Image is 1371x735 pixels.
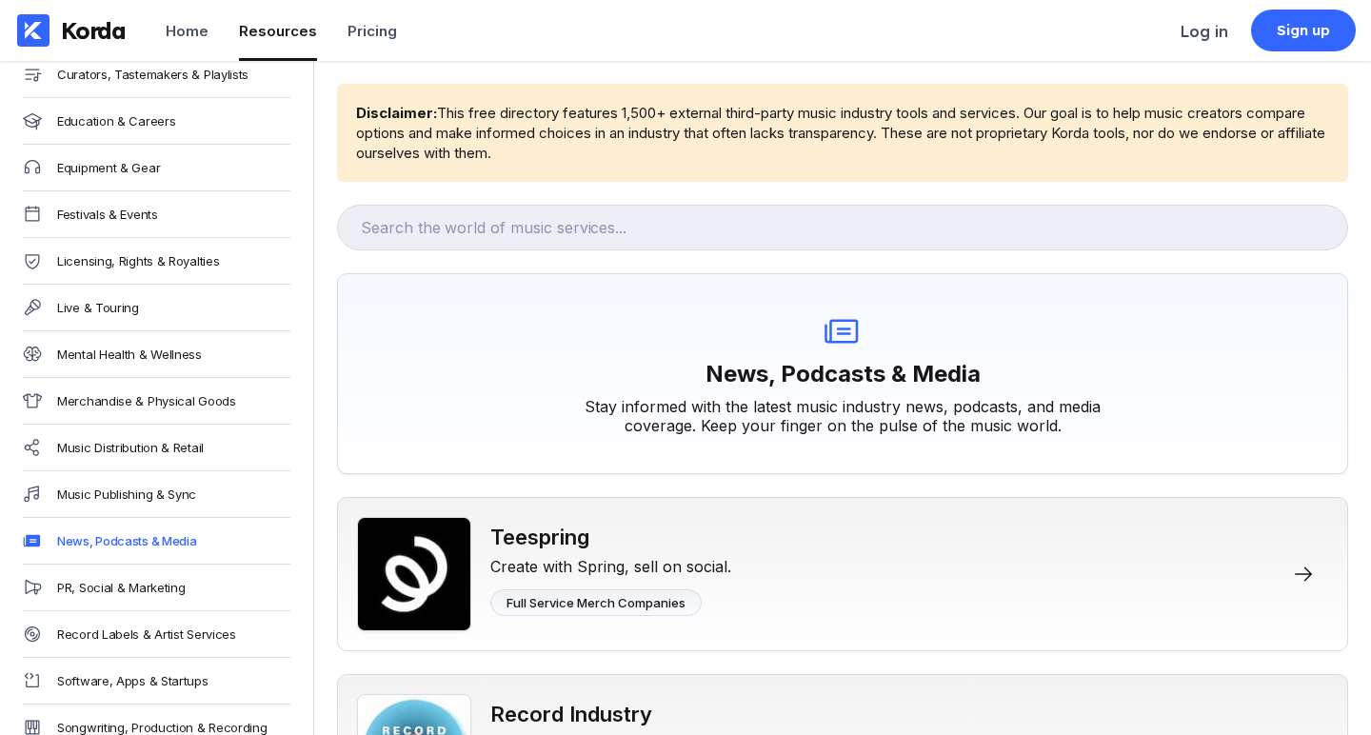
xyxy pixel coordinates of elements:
[23,145,290,191] a: Equipment & Gear
[57,253,219,268] div: Licensing, Rights & Royalties
[23,98,290,145] a: Education & Careers
[166,22,209,40] div: Home
[23,425,290,471] a: Music Distribution & Retail
[23,378,290,425] a: Merchandise & Physical Goods
[1251,10,1356,51] a: Sign up
[57,393,236,408] div: Merchandise & Physical Goods
[23,471,290,518] a: Music Publishing & Sync
[57,113,175,129] div: Education & Careers
[61,16,126,45] div: Korda
[57,67,248,82] div: Curators, Tastemakers & Playlists
[57,533,196,548] div: News, Podcasts & Media
[239,22,317,40] div: Resources
[507,595,685,610] div: Full Service Merch Companies
[57,160,160,175] div: Equipment & Gear
[57,720,268,735] div: Songwriting, Production & Recording
[490,549,731,576] div: Create with Spring, sell on social.
[356,103,1329,163] div: This free directory features 1,500+ external third-party music industry tools and services. Our g...
[23,658,290,705] a: Software, Apps & Startups
[57,487,196,502] div: Music Publishing & Sync
[57,440,204,455] div: Music Distribution & Retail
[23,238,290,285] a: Licensing, Rights & Royalties
[23,285,290,331] a: Live & Touring
[23,518,290,565] a: News, Podcasts & Media
[356,104,437,122] b: Disclaimer:
[23,611,290,658] a: Record Labels & Artist Services
[57,580,185,595] div: PR, Social & Marketing
[57,207,158,222] div: Festivals & Events
[57,300,139,315] div: Live & Touring
[357,517,471,631] img: Teespring
[348,22,397,40] div: Pricing
[1277,21,1331,40] div: Sign up
[57,626,236,642] div: Record Labels & Artist Services
[23,191,290,238] a: Festivals & Events
[57,347,202,362] div: Mental Health & Wellness
[490,702,869,726] div: Record Industry
[705,350,981,397] h1: News, Podcasts & Media
[1181,22,1228,41] div: Log in
[337,497,1348,651] a: TeespringTeespringCreate with Spring, sell on social.Full Service Merch Companies
[57,673,209,688] div: Software, Apps & Startups
[490,525,731,549] div: Teespring
[23,331,290,378] a: Mental Health & Wellness
[337,205,1348,250] input: Search the world of music services...
[23,51,290,98] a: Curators, Tastemakers & Playlists
[557,397,1128,435] div: Stay informed with the latest music industry news, podcasts, and media coverage. Keep your finger...
[23,565,290,611] a: PR, Social & Marketing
